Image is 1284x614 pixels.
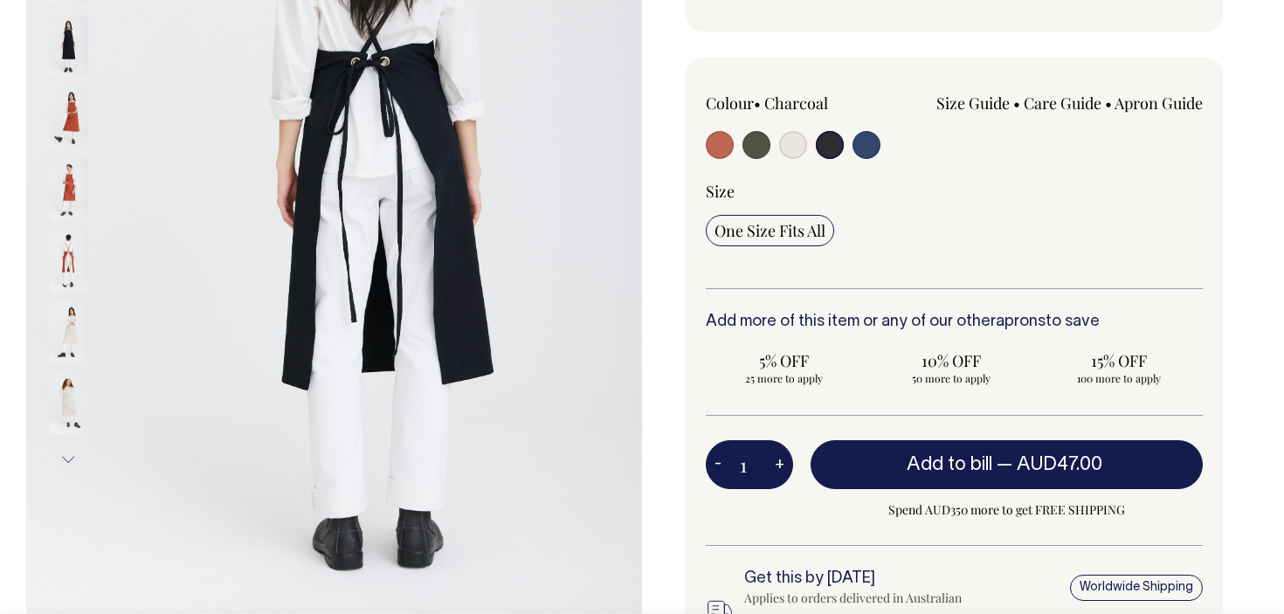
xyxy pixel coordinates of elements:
[882,371,1022,385] span: 50 more to apply
[706,314,1203,331] h6: Add more of this item or any of our other to save
[764,93,828,114] label: Charcoal
[706,345,863,390] input: 5% OFF 25 more to apply
[49,373,88,434] img: natural
[873,345,1031,390] input: 10% OFF 50 more to apply
[55,439,81,479] button: Next
[49,230,88,291] img: rust
[1040,345,1198,390] input: 15% OFF 100 more to apply
[49,15,88,76] img: charcoal
[907,456,992,473] span: Add to bill
[714,371,854,385] span: 25 more to apply
[706,447,730,482] button: -
[1024,93,1101,114] a: Care Guide
[754,93,761,114] span: •
[714,220,825,241] span: One Size Fits All
[811,500,1203,521] span: Spend AUD350 more to get FREE SHIPPING
[766,447,793,482] button: +
[1017,456,1102,473] span: AUD47.00
[1049,371,1189,385] span: 100 more to apply
[1013,93,1020,114] span: •
[706,93,905,114] div: Colour
[1115,93,1203,114] a: Apron Guide
[706,181,1203,202] div: Size
[936,93,1010,114] a: Size Guide
[706,215,834,246] input: One Size Fits All
[1105,93,1112,114] span: •
[49,301,88,362] img: natural
[882,350,1022,371] span: 10% OFF
[996,314,1046,329] a: aprons
[1049,350,1189,371] span: 15% OFF
[744,570,977,588] h6: Get this by [DATE]
[49,158,88,219] img: rust
[714,350,854,371] span: 5% OFF
[997,456,1107,473] span: —
[49,86,88,148] img: rust
[811,440,1203,489] button: Add to bill —AUD47.00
